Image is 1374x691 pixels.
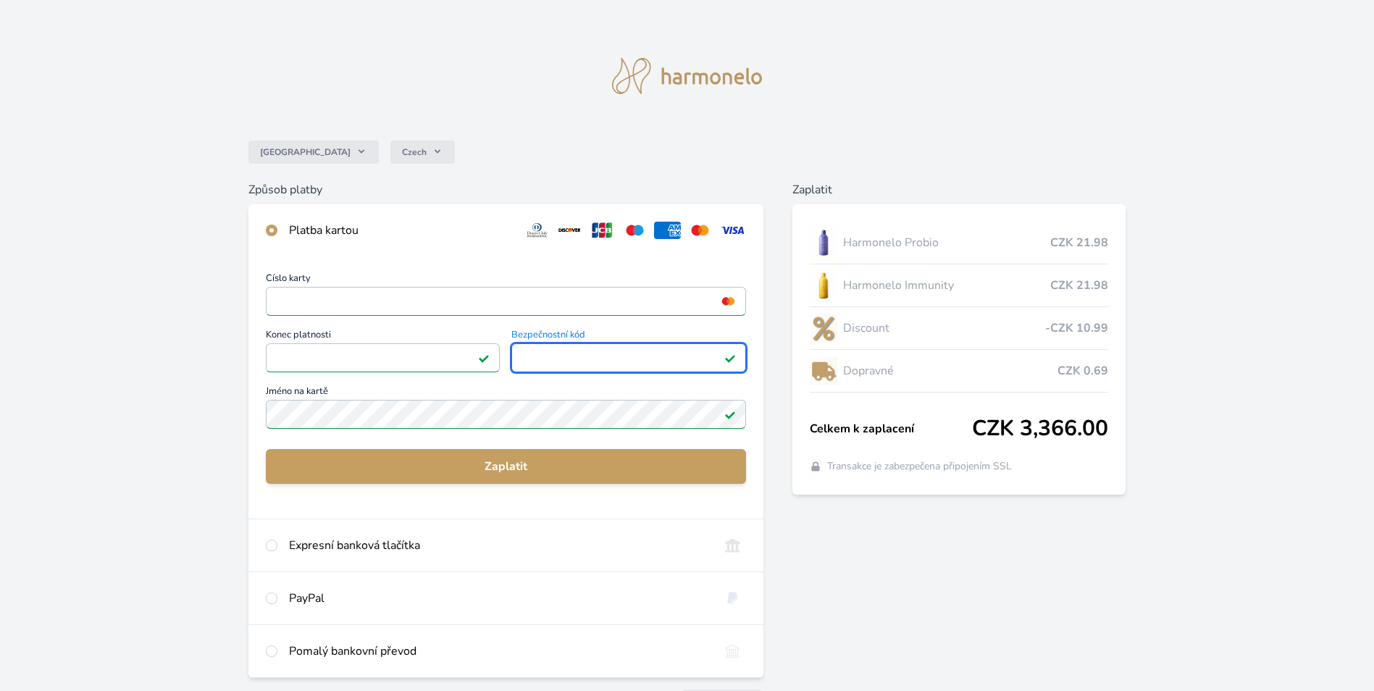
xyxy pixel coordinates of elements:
[843,277,1051,294] span: Harmonelo Immunity
[289,537,708,554] div: Expresní banková tlačítka
[612,58,763,94] img: logo.svg
[1045,319,1108,337] span: -CZK 10.99
[556,222,583,239] img: discover.svg
[248,141,379,164] button: [GEOGRAPHIC_DATA]
[810,310,837,346] img: discount-lo.png
[810,420,973,437] span: Celkem k zaplacení
[266,274,746,287] span: Číslo karty
[843,362,1058,380] span: Dopravné
[654,222,681,239] img: amex.svg
[724,352,736,364] img: Platné pole
[266,330,500,343] span: Konec platnosti
[289,590,708,607] div: PayPal
[402,146,427,158] span: Czech
[1050,234,1108,251] span: CZK 21.98
[260,146,351,158] span: [GEOGRAPHIC_DATA]
[266,387,746,400] span: Jméno na kartě
[719,642,746,660] img: bankTransfer_IBAN.svg
[289,222,512,239] div: Platba kartou
[1057,362,1108,380] span: CZK 0.69
[719,295,738,308] img: mc
[390,141,455,164] button: Czech
[810,353,837,389] img: delivery-lo.png
[810,267,837,303] img: IMMUNITY_se_stinem_x-lo.jpg
[972,416,1108,442] span: CZK 3,366.00
[792,181,1126,198] h6: Zaplatit
[724,409,736,420] img: Platné pole
[289,642,708,660] div: Pomalý bankovní převod
[266,400,746,429] input: Jméno na kartěPlatné pole
[518,348,739,368] iframe: Iframe pro bezpečnostní kód
[810,225,837,261] img: CLEAN_PROBIO_se_stinem_x-lo.jpg
[843,234,1051,251] span: Harmonelo Probio
[272,291,740,311] iframe: Iframe pro číslo karty
[719,222,746,239] img: visa.svg
[589,222,616,239] img: jcb.svg
[719,590,746,607] img: paypal.svg
[719,537,746,554] img: onlineBanking_CZ.svg
[478,352,490,364] img: Platné pole
[272,348,493,368] iframe: Iframe pro datum vypršení platnosti
[687,222,713,239] img: mc.svg
[827,459,1012,474] span: Transakce je zabezpečena připojením SSL
[843,319,1046,337] span: Discount
[277,458,734,475] span: Zaplatit
[1050,277,1108,294] span: CZK 21.98
[524,222,550,239] img: diners.svg
[511,330,745,343] span: Bezpečnostní kód
[266,449,746,484] button: Zaplatit
[248,181,763,198] h6: Způsob platby
[621,222,648,239] img: maestro.svg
